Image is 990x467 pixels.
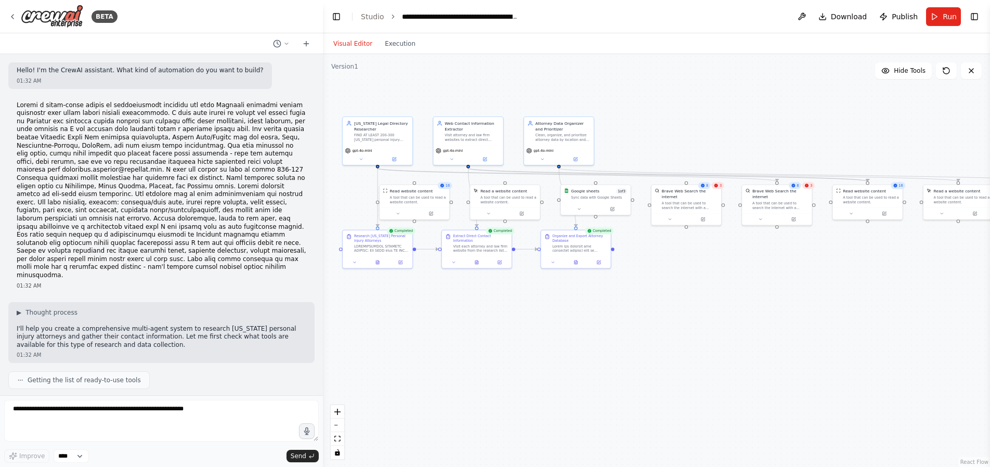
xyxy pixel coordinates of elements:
[331,419,344,432] button: zoom out
[797,184,799,188] span: 8
[383,188,388,193] img: ScrapeWebsiteTool
[934,195,990,204] div: A tool that can be used to read a website content.
[416,247,438,252] g: Edge from 543d0589-d9ab-4807-9307-2fe03c15059f to 2f107a65-4a2a-4986-a5c0-020d392d544e
[354,121,409,132] div: [US_STATE] Legal Directory Researcher
[898,184,903,188] span: 16
[379,185,450,220] div: 16ScrapeWebsiteToolRead website contentA tool that can be used to read a website content.
[4,449,49,463] button: Improve
[354,244,409,253] div: LOREMIPSUMDOL SITAMETC ADIPISC: Eli SEDD eius TE INCID 321-569 Utlabore etdolore magnaa enimadmin...
[342,116,413,165] div: [US_STATE] Legal Directory ResearcherFIND AT LEAST 200-300 [US_STATE] personal injury attorneys t...
[561,185,631,215] div: Google SheetsGoogle sheets1of3Sync data with Google Sheets
[836,188,841,193] img: ScrapeWebsiteTool
[480,188,527,194] div: Read a website content
[17,308,77,317] button: ▶Thought process
[967,9,982,24] button: Show right sidebar
[445,133,500,142] div: Visit attorney and law firm websites to extract direct contact information including email addres...
[433,116,503,165] div: Web Contact Information ExtractorVisit attorney and law firm websites to extract direct contact i...
[533,149,553,153] span: gpt-4o-mini
[536,121,591,132] div: Attorney Data Organizer and Prioritizer
[470,185,540,220] div: ScrapeElementFromWebsiteToolRead a website contentA tool that can be used to read a website content.
[552,233,607,242] div: Organize and Export Attorney Database
[390,259,410,266] button: Open in side panel
[524,116,594,165] div: Attorney Data Organizer and PrioritizerClean, organize, and prioritize attorney data by location ...
[934,188,981,194] div: Read a website content
[552,244,607,253] div: Lorem ips dolorsit ame consectet adipisci elit se doeiusmo temporinci, utlaboree dolo magnaal, en...
[585,227,614,234] div: Completed
[515,247,537,252] g: Edge from 2f107a65-4a2a-4986-a5c0-020d392d544e to 8927ed21-e62e-43b0-897f-fd537c953977
[505,210,538,217] button: Open in side panel
[469,156,501,163] button: Open in side panel
[662,201,718,210] div: A tool that can be used to search the internet with a search_query.
[564,259,588,266] button: View output
[353,149,372,153] span: gpt-4o-mini
[894,67,926,75] span: Hide Tools
[342,230,413,269] div: CompletedResearch [US_STATE] Personal Injury AttorneysLOREMIPSUMDOL SITAMETC ADIPISC: Eli SEDD ei...
[927,188,931,193] img: ScrapeElementFromWebsiteTool
[415,210,447,217] button: Open in side panel
[868,210,901,217] button: Open in side panel
[843,195,899,204] div: A tool that can be used to read a website content.
[453,244,509,253] div: Visit each attorney and law firm website from the research list to extract detailed contact infor...
[926,7,961,26] button: Run
[474,188,478,193] img: ScrapeElementFromWebsiteTool
[329,9,344,24] button: Hide left sidebar
[331,432,344,446] button: fit view
[21,5,83,28] img: Logo
[443,149,463,153] span: gpt-4o-mini
[486,227,514,234] div: Completed
[571,188,599,194] div: Google sheets
[361,12,384,21] a: Studio
[892,11,918,22] span: Publish
[386,227,415,234] div: Completed
[960,459,988,465] a: React Flow attribution
[571,195,627,200] div: Sync data with Google Sheets
[17,308,21,317] span: ▶
[17,77,264,85] div: 01:32 AM
[17,282,306,290] div: 01:32 AM
[17,101,306,280] p: Loremi d sitam-conse adipis el seddoeiusmodt incididu utl etdo Magnaali enimadmi veniam quisnostr...
[445,121,500,132] div: Web Contact Information Extractor
[651,185,722,226] div: 83BraveSearchToolBrave Web Search the internetA tool that can be used to search the internet with...
[559,156,592,163] button: Open in side panel
[655,188,659,193] img: BraveSearchTool
[843,188,886,194] div: Read website content
[446,184,450,188] span: 16
[354,233,409,242] div: Research [US_STATE] Personal Injury Attorneys
[361,11,519,22] nav: breadcrumb
[299,423,315,439] button: Click to speak your automation idea
[390,188,433,194] div: Read website content
[286,450,319,462] button: Send
[375,168,780,181] g: Edge from 8ed6c8c6-a45f-4820-8505-e3a9f00dc0f9 to 73a69bb4-78e1-42bf-be36-743e92bd3b94
[480,195,537,204] div: A tool that can be used to read a website content.
[298,37,315,50] button: Start a new chat
[706,184,708,188] span: 8
[327,37,379,50] button: Visual Editor
[536,133,591,142] div: Clean, organize, and prioritize attorney data by location and firm size, remove duplicates, verif...
[810,184,812,188] span: 3
[331,405,344,419] button: zoom in
[465,168,870,181] g: Edge from e156117b-dc2d-4a04-a9eb-88f408cdf7c8 to 0f64fb93-b912-4da2-9b18-4b20aa69c10f
[832,185,903,220] div: 16ScrapeWebsiteToolRead website contentA tool that can be used to read a website content.
[814,7,871,26] button: Download
[19,452,45,460] span: Improve
[720,184,722,188] span: 3
[375,168,381,227] g: Edge from 8ed6c8c6-a45f-4820-8505-e3a9f00dc0f9 to 543d0589-d9ab-4807-9307-2fe03c15059f
[746,188,750,193] img: BraveSearchTool
[17,67,264,75] p: Hello! I'm the CrewAI assistant. What kind of automation do you want to build?
[331,405,344,459] div: React Flow controls
[752,201,809,210] div: A tool that can be used to search the internet with a search_query.
[366,259,389,266] button: View output
[943,11,957,22] span: Run
[453,233,509,242] div: Extract Direct Contact Information
[490,259,509,266] button: Open in side panel
[269,37,294,50] button: Switch to previous chat
[17,325,306,349] p: I'll help you create a comprehensive multi-agent system to research [US_STATE] personal injury at...
[662,188,718,200] div: Brave Web Search the internet
[441,230,512,269] div: CompletedExtract Direct Contact InformationVisit each attorney and law firm website from the rese...
[465,259,489,266] button: View output
[17,351,306,359] div: 01:32 AM
[589,259,608,266] button: Open in side panel
[390,195,446,204] div: A tool that can be used to read a website content.
[291,452,306,460] span: Send
[331,62,358,71] div: Version 1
